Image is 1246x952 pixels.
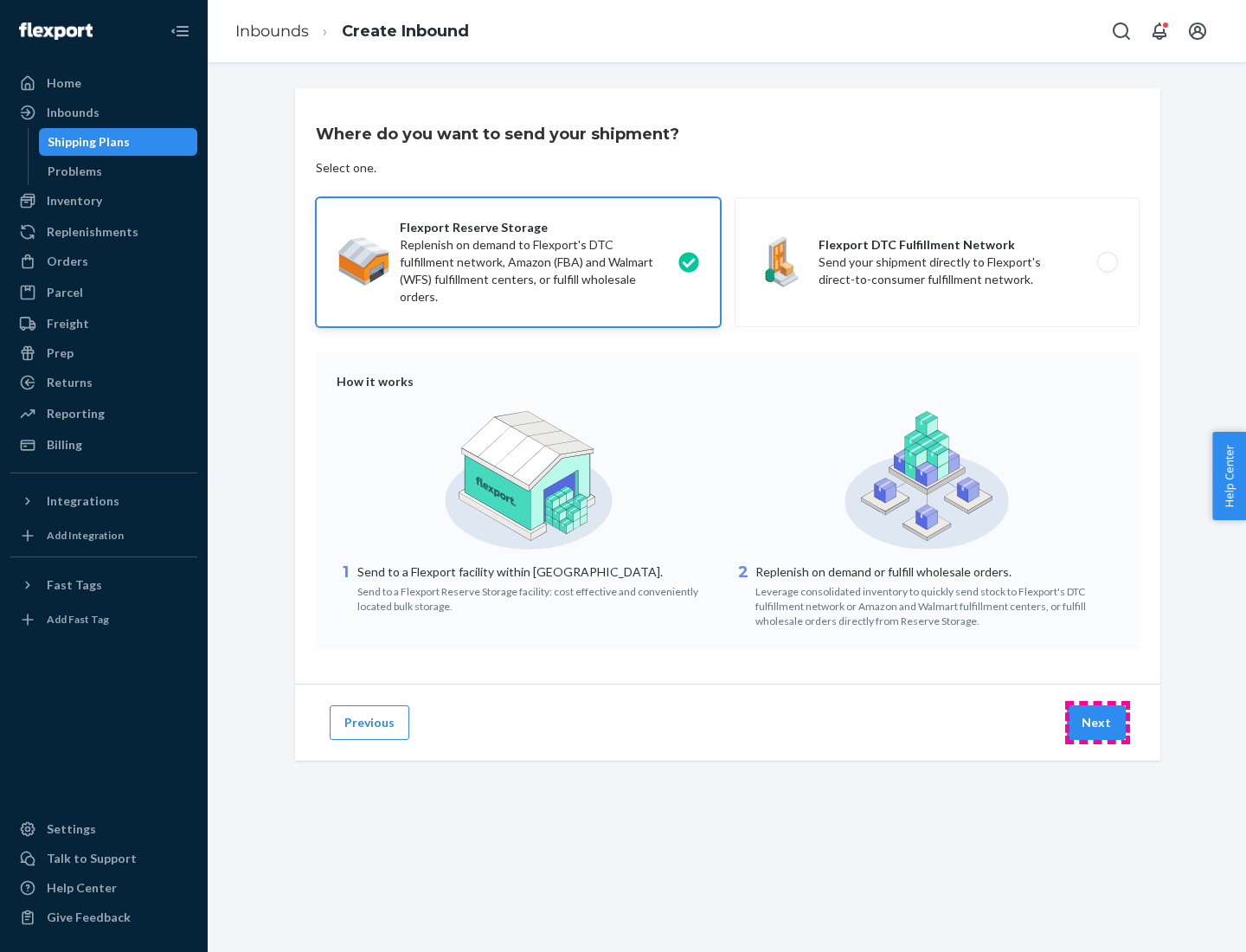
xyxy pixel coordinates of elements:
a: Talk to Support [10,845,197,872]
h3: Where do you want to send your shipment? [316,123,679,145]
a: Help Center [10,874,197,902]
div: Integrations [47,492,119,510]
ol: breadcrumbs [222,6,483,57]
div: Talk to Support [47,850,137,867]
a: Billing [10,431,197,459]
div: Replenishments [47,223,138,241]
button: Help Center [1212,432,1246,520]
a: Create Inbound [342,22,469,41]
div: Select one. [316,159,376,177]
div: Freight [47,315,89,332]
div: Fast Tags [47,576,102,594]
div: Inventory [47,192,102,209]
button: Close Navigation [163,14,197,48]
a: Replenishments [10,218,197,246]
div: Prep [47,344,74,362]
button: Open Search Box [1104,14,1139,48]
div: Billing [47,436,82,453]
button: Give Feedback [10,904,197,931]
div: Settings [47,820,96,838]
div: 1 [337,562,354,614]
button: Open account menu [1180,14,1215,48]
div: Shipping Plans [48,133,130,151]
div: Parcel [47,284,83,301]
div: Help Center [47,879,117,897]
div: Send to a Flexport Reserve Storage facility: cost effective and conveniently located bulk storage. [357,581,721,614]
a: Freight [10,310,197,338]
div: Problems [48,163,102,180]
p: Send to a Flexport facility within [GEOGRAPHIC_DATA]. [357,563,721,581]
button: Next [1067,705,1126,740]
div: Leverage consolidated inventory to quickly send stock to Flexport's DTC fulfillment network or Am... [755,581,1119,628]
div: 2 [735,562,752,628]
button: Integrations [10,487,197,515]
a: Inbounds [10,99,197,126]
div: Returns [47,374,93,391]
a: Returns [10,369,197,396]
a: Shipping Plans [39,128,198,156]
a: Parcel [10,279,197,306]
a: Prep [10,339,197,367]
img: Flexport logo [19,23,93,40]
div: Give Feedback [47,909,131,926]
a: Home [10,69,197,97]
div: Add Integration [47,528,124,543]
a: Settings [10,815,197,843]
div: Add Fast Tag [47,612,109,627]
div: How it works [337,373,1119,390]
button: Fast Tags [10,571,197,599]
a: Orders [10,248,197,275]
button: Previous [330,705,409,740]
div: Home [47,74,81,92]
a: Problems [39,158,198,185]
a: Add Integration [10,522,197,550]
a: Reporting [10,400,197,428]
a: Inventory [10,187,197,215]
button: Open notifications [1142,14,1177,48]
div: Inbounds [47,104,100,121]
a: Inbounds [235,22,309,41]
a: Add Fast Tag [10,606,197,634]
div: Reporting [47,405,105,422]
p: Replenish on demand or fulfill wholesale orders. [755,563,1119,581]
div: Orders [47,253,88,270]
